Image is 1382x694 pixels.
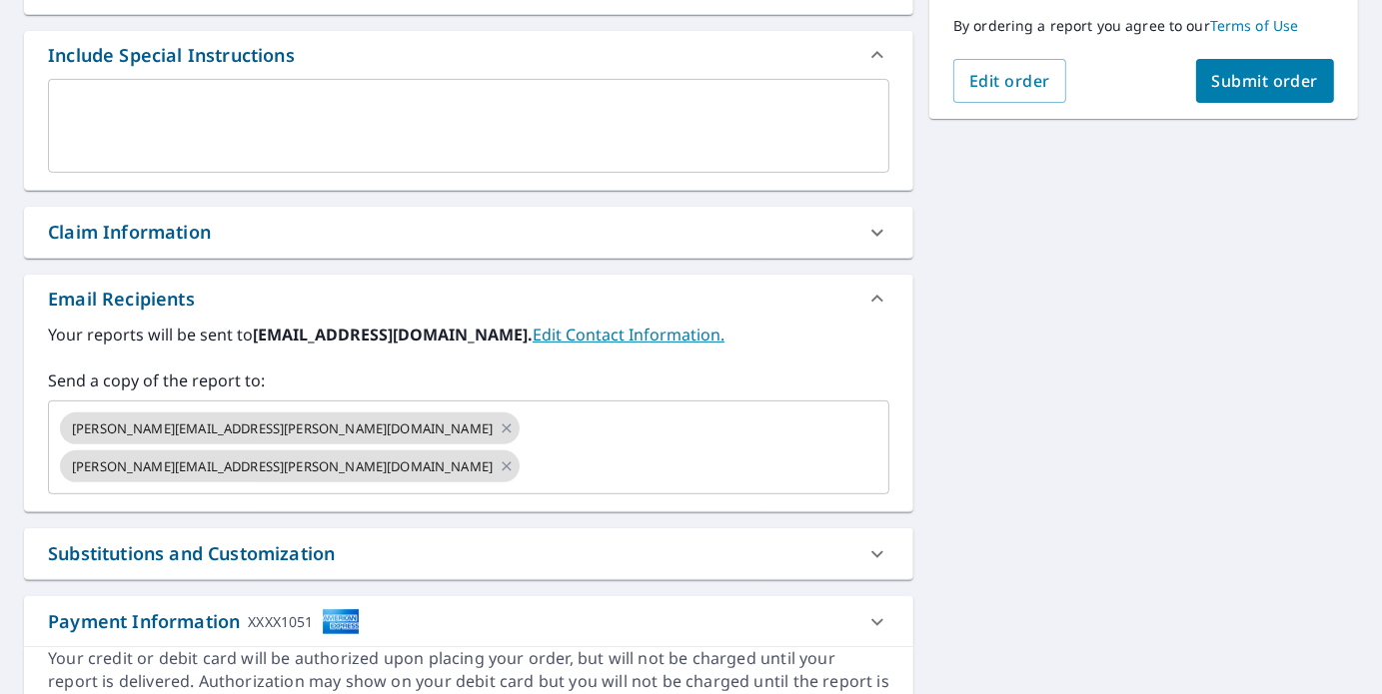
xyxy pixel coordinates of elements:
span: Edit order [969,70,1050,92]
a: EditContactInfo [533,324,724,346]
div: XXXX1051 [248,608,313,635]
span: [PERSON_NAME][EMAIL_ADDRESS][PERSON_NAME][DOMAIN_NAME] [60,419,505,438]
div: Email Recipients [48,286,195,313]
label: Send a copy of the report to: [48,368,889,392]
p: By ordering a report you agree to our [953,17,1334,35]
div: [PERSON_NAME][EMAIL_ADDRESS][PERSON_NAME][DOMAIN_NAME] [60,412,520,444]
div: Include Special Instructions [24,31,913,79]
span: [PERSON_NAME][EMAIL_ADDRESS][PERSON_NAME][DOMAIN_NAME] [60,457,505,476]
button: Edit order [953,59,1066,103]
b: [EMAIL_ADDRESS][DOMAIN_NAME]. [253,324,533,346]
div: Substitutions and Customization [48,540,335,567]
img: cardImage [322,608,360,635]
a: Terms of Use [1210,16,1299,35]
div: Payment Information [48,608,360,635]
div: Include Special Instructions [48,42,295,69]
span: Submit order [1212,70,1319,92]
div: Payment InformationXXXX1051cardImage [24,596,913,647]
div: Claim Information [48,219,211,246]
label: Your reports will be sent to [48,323,889,347]
div: Email Recipients [24,275,913,323]
div: [PERSON_NAME][EMAIL_ADDRESS][PERSON_NAME][DOMAIN_NAME] [60,450,520,482]
div: Claim Information [24,207,913,258]
button: Submit order [1196,59,1335,103]
div: Substitutions and Customization [24,528,913,579]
